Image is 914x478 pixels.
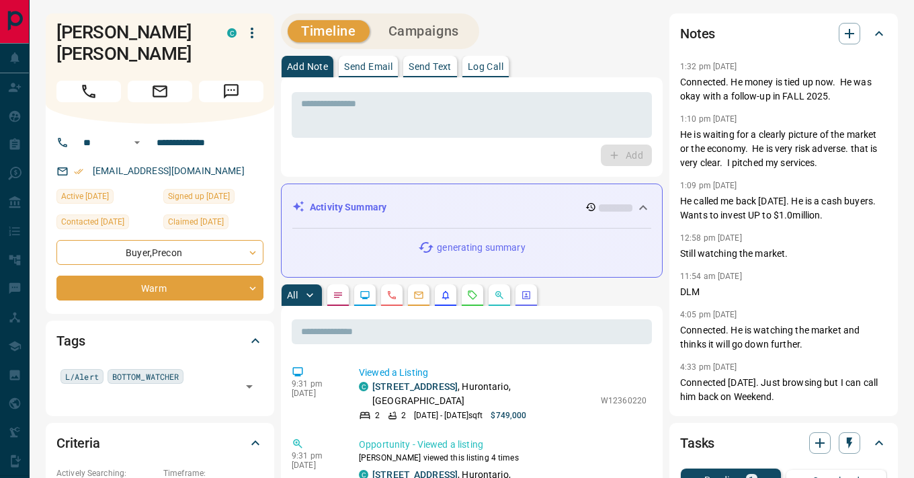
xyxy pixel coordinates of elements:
[680,194,887,223] p: He called me back [DATE]. He is a cash buyers. Wants to invest UP to $1.0million.
[288,20,370,42] button: Timeline
[292,389,339,398] p: [DATE]
[359,382,368,391] div: condos.ca
[680,233,742,243] p: 12:58 pm [DATE]
[680,75,887,104] p: Connected. He money is tied up now. He was okay with a follow-up in FALL 2025.
[56,330,85,352] h2: Tags
[680,376,887,404] p: Connected [DATE]. Just browsing but I can call him back on Weekend.
[292,379,339,389] p: 9:31 pm
[372,381,458,392] a: [STREET_ADDRESS]
[440,290,451,301] svg: Listing Alerts
[409,62,452,71] p: Send Text
[680,310,737,319] p: 4:05 pm [DATE]
[168,215,224,229] span: Claimed [DATE]
[128,81,192,102] span: Email
[521,290,532,301] svg: Agent Actions
[287,290,298,300] p: All
[375,409,380,422] p: 2
[494,290,505,301] svg: Opportunities
[680,181,737,190] p: 1:09 pm [DATE]
[372,380,594,408] p: , Hurontario, [GEOGRAPHIC_DATA]
[163,189,263,208] div: Tue Mar 05 2019
[292,451,339,461] p: 9:31 pm
[163,214,263,233] div: Wed Mar 06 2019
[601,395,647,407] p: W12360220
[344,62,392,71] p: Send Email
[413,290,424,301] svg: Emails
[680,23,715,44] h2: Notes
[467,290,478,301] svg: Requests
[56,276,263,301] div: Warm
[287,62,328,71] p: Add Note
[680,362,737,372] p: 4:33 pm [DATE]
[359,366,647,380] p: Viewed a Listing
[333,290,343,301] svg: Notes
[65,370,99,383] span: L/Alert
[56,189,157,208] div: Sat Sep 13 2025
[680,17,887,50] div: Notes
[680,114,737,124] p: 1:10 pm [DATE]
[240,377,259,396] button: Open
[168,190,230,203] span: Signed up [DATE]
[680,432,714,454] h2: Tasks
[129,134,145,151] button: Open
[292,195,651,220] div: Activity Summary
[680,128,887,170] p: He is waiting for a clearly picture of the market or the economy. He is very risk adverse. that i...
[112,370,179,383] span: BOTTOM_WATCHER
[680,247,887,261] p: Still watching the market.
[680,62,737,71] p: 1:32 pm [DATE]
[310,200,386,214] p: Activity Summary
[56,214,157,233] div: Thu Aug 28 2025
[61,215,124,229] span: Contacted [DATE]
[56,81,121,102] span: Call
[56,432,100,454] h2: Criteria
[360,290,370,301] svg: Lead Browsing Activity
[199,81,263,102] span: Message
[375,20,472,42] button: Campaigns
[680,427,887,459] div: Tasks
[468,62,503,71] p: Log Call
[386,290,397,301] svg: Calls
[56,325,263,357] div: Tags
[401,409,406,422] p: 2
[437,241,525,255] p: generating summary
[56,22,207,65] h1: [PERSON_NAME] [PERSON_NAME]
[359,452,647,464] p: [PERSON_NAME] viewed this listing 4 times
[680,272,742,281] p: 11:54 am [DATE]
[61,190,109,203] span: Active [DATE]
[680,285,887,299] p: DLM
[93,165,245,176] a: [EMAIL_ADDRESS][DOMAIN_NAME]
[56,240,263,265] div: Buyer , Precon
[414,409,483,422] p: [DATE] - [DATE] sqft
[74,167,83,176] svg: Email Verified
[292,461,339,470] p: [DATE]
[227,28,237,38] div: condos.ca
[56,427,263,459] div: Criteria
[491,409,526,422] p: $749,000
[359,438,647,452] p: Opportunity - Viewed a listing
[680,323,887,352] p: Connected. He is watching the market and thinks it will go down further.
